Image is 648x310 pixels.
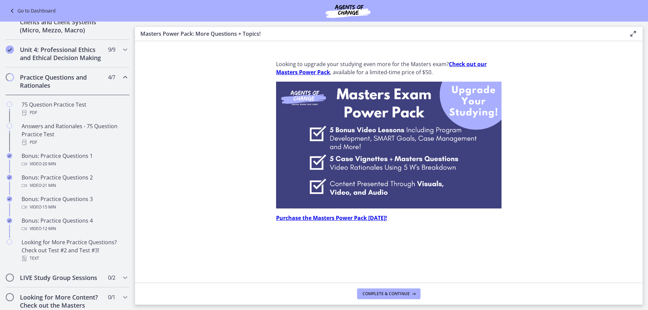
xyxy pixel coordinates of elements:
[20,274,102,282] h2: LIVE Study Group Sessions
[7,175,12,180] i: Completed
[357,288,421,299] button: Complete & continue
[6,46,14,54] i: Completed
[8,7,56,15] a: Go to Dashboard
[22,109,127,117] div: PDF
[42,225,56,233] span: · 12 min
[42,203,56,211] span: · 15 min
[22,160,127,168] div: Video
[276,82,502,208] img: Masters_Power_Pack_%282%29.png
[22,238,127,262] div: Looking for More Practice Questions? Check out Test #2 and Test #3!
[20,46,102,62] h2: Unit 4: Professional Ethics and Ethical Decision Making
[22,101,127,117] div: 75 Question Practice Test
[22,203,127,211] div: Video
[108,274,115,282] span: 0 / 2
[22,173,127,190] div: Bonus: Practice Questions 2
[20,10,102,34] h2: Unit 3: Interventions with Clients and Client Systems (Micro, Mezzo, Macro)
[276,60,502,76] p: Looking to upgrade your studying even more for the Masters exam? , available for a limited-time p...
[22,225,127,233] div: Video
[7,218,12,223] i: Completed
[362,291,410,297] span: Complete & continue
[108,293,115,301] span: 0 / 1
[108,46,115,54] span: 9 / 9
[22,122,127,146] div: Answers and Rationales - 75 Question Practice Test
[307,3,388,19] img: Agents of Change Social Work Test Prep
[7,153,12,159] i: Completed
[22,181,127,190] div: Video
[20,73,102,89] h2: Practice Questions and Rationales
[276,214,387,222] a: Purchase the Masters Power Pack [DATE]!
[22,138,127,146] div: PDF
[22,195,127,211] div: Bonus: Practice Questions 3
[140,30,618,38] h3: Masters Power Pack: More Questions + Topics!
[22,152,127,168] div: Bonus: Practice Questions 1
[108,73,115,81] span: 4 / 7
[22,254,127,262] div: Text
[22,217,127,233] div: Bonus: Practice Questions 4
[42,181,56,190] span: · 21 min
[42,160,56,168] span: · 20 min
[7,196,12,202] i: Completed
